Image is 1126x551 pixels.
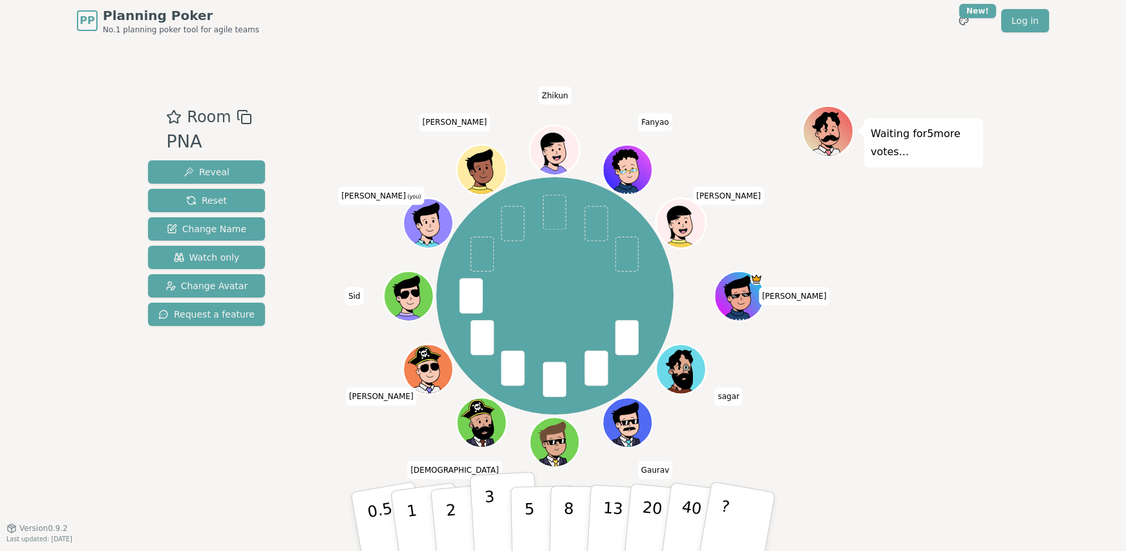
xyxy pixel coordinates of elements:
button: New! [952,9,975,32]
button: Add as favourite [166,105,182,129]
span: Click to change your name [638,461,673,479]
span: Click to change your name [345,287,364,305]
span: Click to change your name [693,187,764,205]
span: Click to change your name [407,461,502,479]
span: Request a feature [158,308,255,321]
a: PPPlanning PokerNo.1 planning poker tool for agile teams [77,6,259,35]
span: Click to change your name [538,87,571,105]
button: Request a feature [148,303,265,326]
span: Yuran is the host [750,273,763,285]
span: Change Avatar [165,279,248,292]
div: PNA [166,129,251,155]
span: Version 0.9.2 [19,523,68,534]
span: Planning Poker [103,6,259,25]
span: Click to change your name [338,187,424,205]
span: (you) [406,194,421,200]
span: Click to change your name [420,113,491,131]
span: No.1 planning poker tool for agile teams [103,25,259,35]
button: Reveal [148,160,265,184]
span: Reveal [184,166,229,178]
span: Change Name [167,222,246,235]
span: Last updated: [DATE] [6,535,72,543]
button: Click to change your avatar [405,200,452,246]
span: Click to change your name [638,113,672,131]
span: Watch only [174,251,240,264]
span: Click to change your name [346,387,417,405]
a: Log in [1001,9,1049,32]
button: Watch only [148,246,265,269]
button: Change Avatar [148,274,265,297]
span: Click to change your name [759,287,830,305]
span: PP [80,13,94,28]
span: Click to change your name [714,387,743,405]
span: Reset [186,194,227,207]
div: New! [959,4,996,18]
span: Room [187,105,231,129]
button: Version0.9.2 [6,523,68,534]
button: Reset [148,189,265,212]
p: Waiting for 5 more votes... [871,125,977,161]
button: Change Name [148,217,265,241]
